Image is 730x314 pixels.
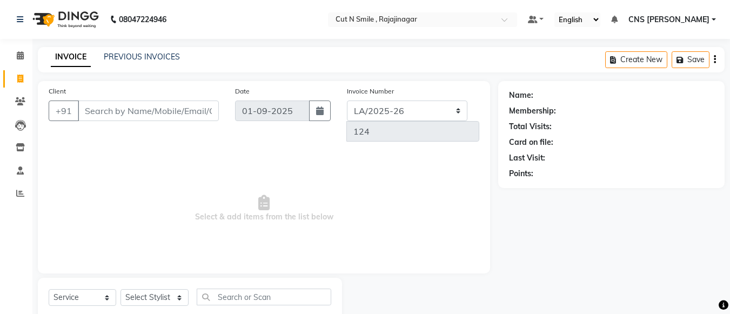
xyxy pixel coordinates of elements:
div: Name: [509,90,533,101]
span: Select & add items from the list below [49,155,479,263]
input: Search by Name/Mobile/Email/Code [78,101,219,121]
div: Total Visits: [509,121,552,132]
input: Search or Scan [197,289,331,305]
div: Last Visit: [509,152,545,164]
button: +91 [49,101,79,121]
img: logo [28,4,102,35]
span: CNS [PERSON_NAME] [628,14,709,25]
label: Invoice Number [347,86,394,96]
b: 08047224946 [119,4,166,35]
label: Client [49,86,66,96]
a: INVOICE [51,48,91,67]
div: Membership: [509,105,556,117]
label: Date [235,86,250,96]
a: PREVIOUS INVOICES [104,52,180,62]
button: Create New [605,51,667,68]
div: Points: [509,168,533,179]
button: Save [672,51,709,68]
div: Card on file: [509,137,553,148]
